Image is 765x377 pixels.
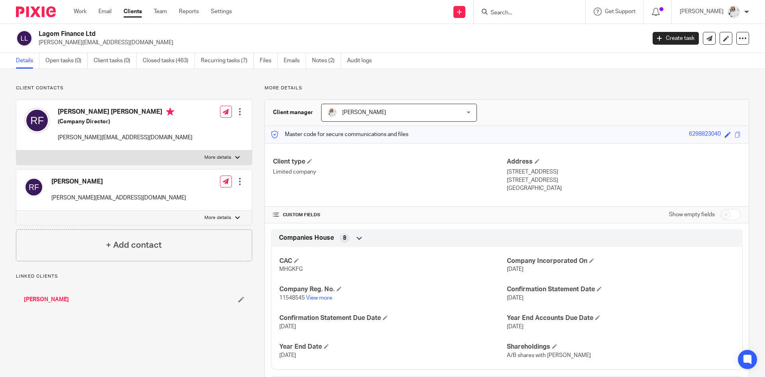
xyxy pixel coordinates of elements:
[204,215,231,221] p: More details
[16,53,39,69] a: Details
[260,53,278,69] a: Files
[273,168,507,176] p: Limited company
[16,85,252,91] p: Client contacts
[306,295,332,301] a: View more
[605,9,636,14] span: Get Support
[24,178,43,197] img: svg%3E
[45,53,88,69] a: Open tasks (0)
[279,295,305,301] span: 11548545
[728,6,740,18] img: Daisy.JPG
[16,6,56,17] img: Pixie
[680,8,724,16] p: [PERSON_NAME]
[179,8,199,16] a: Reports
[273,212,507,218] h4: CUSTOM FIELDS
[279,285,507,294] h4: Company Reg. No.
[507,257,734,265] h4: Company Incorporated On
[507,314,734,322] h4: Year End Accounts Due Date
[16,30,33,47] img: svg%3E
[98,8,112,16] a: Email
[507,324,524,330] span: [DATE]
[24,108,50,133] img: svg%3E
[507,158,741,166] h4: Address
[507,184,741,192] p: [GEOGRAPHIC_DATA]
[507,295,524,301] span: [DATE]
[653,32,699,45] a: Create task
[279,343,507,351] h4: Year End Date
[507,343,734,351] h4: Shareholdings
[58,118,192,126] h5: (Company Director)
[265,85,749,91] p: More details
[211,8,232,16] a: Settings
[273,109,313,116] h3: Client manager
[143,53,195,69] a: Closed tasks (463)
[124,8,142,16] a: Clients
[51,194,186,202] p: [PERSON_NAME][EMAIL_ADDRESS][DOMAIN_NAME]
[51,178,186,186] h4: [PERSON_NAME]
[39,39,641,47] p: [PERSON_NAME][EMAIL_ADDRESS][DOMAIN_NAME]
[106,239,162,251] h4: + Add contact
[271,130,408,138] p: Master code for secure communications and files
[507,285,734,294] h4: Confirmation Statement Date
[16,273,252,280] p: Linked clients
[154,8,167,16] a: Team
[279,266,303,272] span: MHGKFG
[507,266,524,272] span: [DATE]
[312,53,341,69] a: Notes (2)
[166,108,174,116] i: Primary
[94,53,137,69] a: Client tasks (0)
[490,10,561,17] input: Search
[24,296,69,304] a: [PERSON_NAME]
[279,353,296,358] span: [DATE]
[279,257,507,265] h4: CAC
[201,53,254,69] a: Recurring tasks (7)
[507,176,741,184] p: [STREET_ADDRESS]
[342,110,386,115] span: [PERSON_NAME]
[279,324,296,330] span: [DATE]
[39,30,520,38] h2: Lagom Finance Ltd
[279,234,334,242] span: Companies House
[58,108,192,118] h4: [PERSON_NAME] [PERSON_NAME]
[279,314,507,322] h4: Confirmation Statement Due Date
[204,154,231,161] p: More details
[669,211,715,219] label: Show empty fields
[284,53,306,69] a: Emails
[347,53,378,69] a: Audit logs
[58,134,192,142] p: [PERSON_NAME][EMAIL_ADDRESS][DOMAIN_NAME]
[328,108,337,117] img: Daisy.JPG
[689,130,721,139] div: 6298823040
[507,168,741,176] p: [STREET_ADDRESS]
[273,158,507,166] h4: Client type
[74,8,86,16] a: Work
[343,234,346,242] span: 8
[507,353,591,358] span: A/B shares with [PERSON_NAME]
